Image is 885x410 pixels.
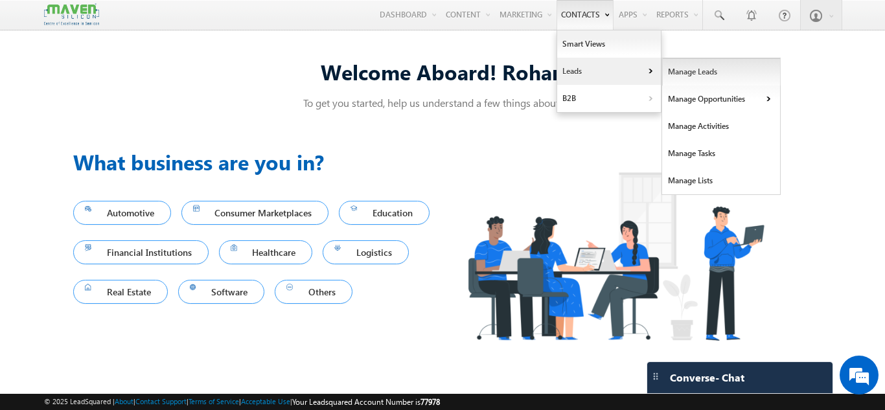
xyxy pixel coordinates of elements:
a: About [115,397,133,405]
span: Consumer Marketplaces [193,204,317,222]
p: To get you started, help us understand a few things about you! [73,96,812,109]
span: 77978 [420,397,440,407]
img: d_60004797649_company_0_60004797649 [22,68,54,85]
span: Financial Institutions [85,244,197,261]
img: Industry.png [442,146,788,366]
a: Manage Leads [662,58,781,85]
a: Terms of Service [189,397,239,405]
span: Education [351,204,418,222]
a: Manage Opportunities [662,85,781,113]
a: Manage Activities [662,113,781,140]
img: carter-drag [650,371,661,382]
h3: What business are you in? [73,146,442,177]
img: Custom Logo [44,3,98,26]
span: Logistics [334,244,397,261]
em: Start Chat [176,318,235,336]
span: Automotive [85,204,159,222]
span: © 2025 LeadSquared | | | | | [44,396,440,408]
a: Manage Lists [662,167,781,194]
a: Manage Tasks [662,140,781,167]
a: Leads [557,58,661,85]
a: Smart Views [557,30,661,58]
textarea: Type your message and hit 'Enter' [17,120,236,307]
span: Real Estate [85,283,156,301]
span: Healthcare [231,244,301,261]
span: Others [286,283,341,301]
div: Welcome Aboard! Rohan [73,58,812,85]
a: Contact Support [135,397,187,405]
a: Acceptable Use [241,397,290,405]
div: Chat with us now [67,68,218,85]
span: Converse - Chat [670,372,744,383]
div: Minimize live chat window [213,6,244,38]
span: Your Leadsquared Account Number is [292,397,440,407]
a: B2B [557,85,661,112]
span: Software [190,283,253,301]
